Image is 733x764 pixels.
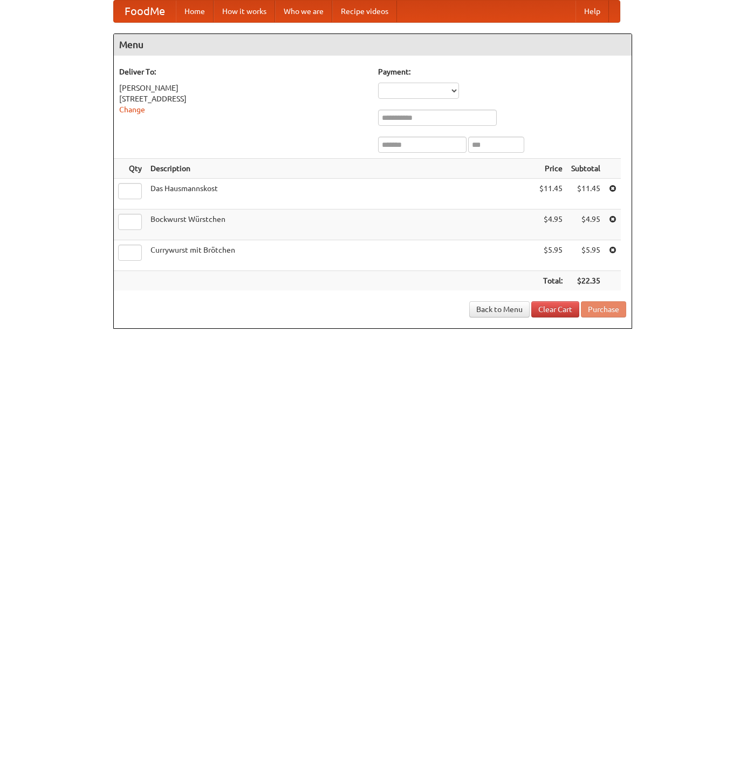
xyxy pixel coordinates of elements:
[114,159,146,179] th: Qty
[146,209,535,240] td: Bockwurst Würstchen
[332,1,397,22] a: Recipe videos
[114,1,176,22] a: FoodMe
[176,1,214,22] a: Home
[535,179,567,209] td: $11.45
[581,301,626,317] button: Purchase
[114,34,632,56] h4: Menu
[535,240,567,271] td: $5.95
[119,83,367,93] div: [PERSON_NAME]
[214,1,275,22] a: How it works
[119,66,367,77] h5: Deliver To:
[146,159,535,179] th: Description
[119,93,367,104] div: [STREET_ADDRESS]
[535,209,567,240] td: $4.95
[146,179,535,209] td: Das Hausmannskost
[567,159,605,179] th: Subtotal
[567,209,605,240] td: $4.95
[535,271,567,291] th: Total:
[576,1,609,22] a: Help
[146,240,535,271] td: Currywurst mit Brötchen
[531,301,579,317] a: Clear Cart
[567,271,605,291] th: $22.35
[535,159,567,179] th: Price
[567,240,605,271] td: $5.95
[119,105,145,114] a: Change
[469,301,530,317] a: Back to Menu
[567,179,605,209] td: $11.45
[378,66,626,77] h5: Payment:
[275,1,332,22] a: Who we are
